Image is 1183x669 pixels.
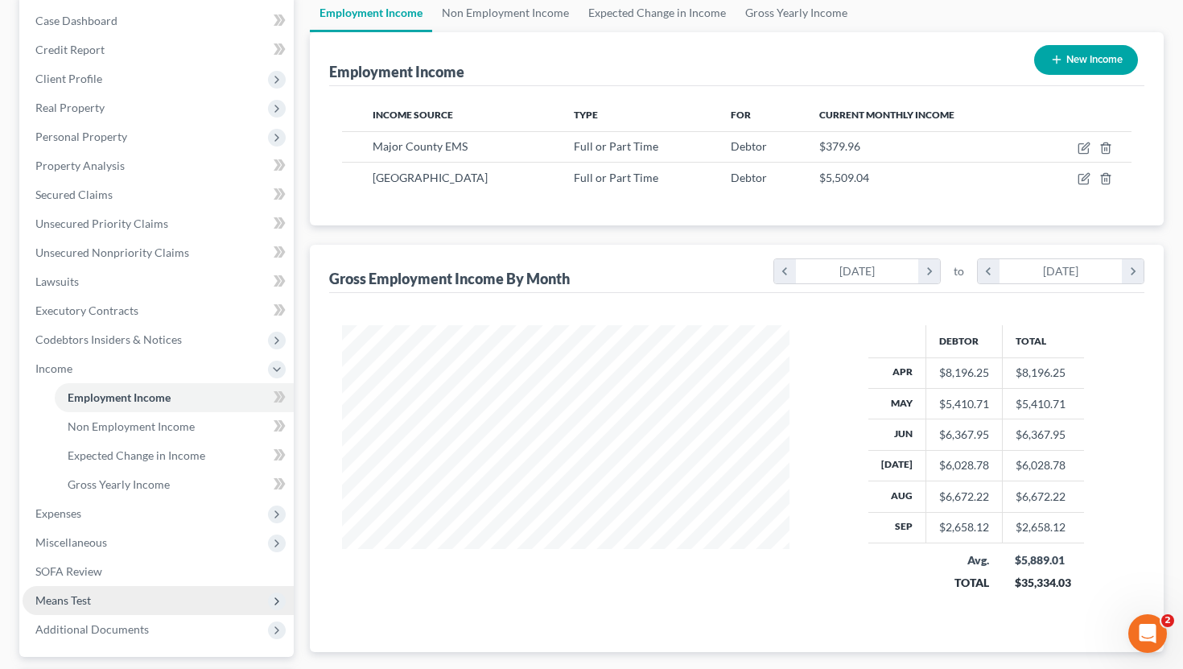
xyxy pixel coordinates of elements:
a: Lawsuits [23,267,294,296]
div: $5,889.01 [1015,552,1071,568]
span: Client Profile [35,72,102,85]
div: Gross Employment Income By Month [329,269,570,288]
span: SOFA Review [35,564,102,578]
th: Sep [868,512,926,543]
td: $6,028.78 [1002,450,1084,481]
span: Credit Report [35,43,105,56]
span: Gross Yearly Income [68,477,170,491]
span: Unsecured Nonpriority Claims [35,246,189,259]
span: Income [35,361,72,375]
a: Unsecured Nonpriority Claims [23,238,294,267]
span: $379.96 [819,139,860,153]
td: $6,672.22 [1002,481,1084,512]
div: $2,658.12 [939,519,989,535]
div: $8,196.25 [939,365,989,381]
div: Avg. [938,552,989,568]
iframe: Intercom live chat [1128,614,1167,653]
a: Case Dashboard [23,6,294,35]
a: Executory Contracts [23,296,294,325]
span: Current Monthly Income [819,109,954,121]
div: $35,334.03 [1015,575,1071,591]
span: Executory Contracts [35,304,138,317]
span: Major County EMS [373,139,468,153]
th: May [868,388,926,419]
a: Unsecured Priority Claims [23,209,294,238]
span: Expected Change in Income [68,448,205,462]
th: Total [1002,325,1084,357]
td: $2,658.12 [1002,512,1084,543]
span: Property Analysis [35,159,125,172]
span: Unsecured Priority Claims [35,217,168,230]
th: [DATE] [868,450,926,481]
td: $6,367.95 [1002,419,1084,450]
div: [DATE] [1000,259,1123,283]
span: Employment Income [68,390,171,404]
span: Expenses [35,506,81,520]
span: For [731,109,751,121]
a: Expected Change in Income [55,441,294,470]
a: SOFA Review [23,557,294,586]
span: Real Property [35,101,105,114]
th: Apr [868,357,926,388]
span: Full or Part Time [574,139,658,153]
span: [GEOGRAPHIC_DATA] [373,171,488,184]
div: Employment Income [329,62,464,81]
div: $6,672.22 [939,489,989,505]
th: Jun [868,419,926,450]
span: Case Dashboard [35,14,117,27]
i: chevron_right [1122,259,1144,283]
a: Credit Report [23,35,294,64]
span: Type [574,109,598,121]
span: $5,509.04 [819,171,869,184]
td: $5,410.71 [1002,388,1084,419]
span: Miscellaneous [35,535,107,549]
a: Property Analysis [23,151,294,180]
i: chevron_left [774,259,796,283]
span: Means Test [35,593,91,607]
span: Lawsuits [35,275,79,288]
span: Additional Documents [35,622,149,636]
i: chevron_right [918,259,940,283]
a: Employment Income [55,383,294,412]
div: $5,410.71 [939,396,989,412]
span: Debtor [731,171,767,184]
div: TOTAL [938,575,989,591]
div: [DATE] [796,259,919,283]
td: $8,196.25 [1002,357,1084,388]
span: Non Employment Income [68,419,195,433]
span: Secured Claims [35,188,113,201]
span: Income Source [373,109,453,121]
span: Debtor [731,139,767,153]
span: Codebtors Insiders & Notices [35,332,182,346]
button: New Income [1034,45,1138,75]
a: Secured Claims [23,180,294,209]
a: Non Employment Income [55,412,294,441]
div: $6,367.95 [939,427,989,443]
div: $6,028.78 [939,457,989,473]
a: Gross Yearly Income [55,470,294,499]
span: Full or Part Time [574,171,658,184]
span: to [954,263,964,279]
span: 2 [1161,614,1174,627]
span: Personal Property [35,130,127,143]
i: chevron_left [978,259,1000,283]
th: Aug [868,481,926,512]
th: Debtor [925,325,1002,357]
